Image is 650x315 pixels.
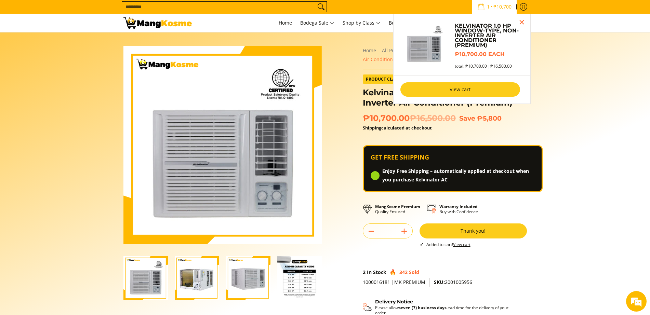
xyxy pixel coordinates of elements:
[363,269,366,275] span: 2
[459,114,475,122] span: Save
[363,87,527,108] h1: Kelvinator 1.0 HP Window-Type, Non-Inverter Air Conditioner (Premium)
[363,113,456,123] span: ₱10,700.00
[123,46,322,244] img: Kelvinator 1.0 HP Window-Type, Non-Inverter Air Conditioner (Premium)
[455,51,523,58] h6: ₱10,700.00 each
[439,204,478,209] strong: Warranty Included
[475,3,514,11] span: •
[382,167,535,184] span: Enjoy Free Shipping – automatically applied at checkout when you purchase Kelvinator AC
[382,47,409,54] a: All Products
[399,305,447,311] strong: seven (7) business days
[434,279,472,285] span: 2001005956
[371,153,429,162] span: GET FREE SHIPPING
[375,204,420,209] strong: MangKosme Premium
[300,19,334,27] span: Bodega Sale
[123,256,168,300] img: Kelvinator 1.0 HP Window-Type, Non-Inverter Air Conditioner (Premium)-1
[410,113,456,123] del: ₱16,500.00
[175,256,219,300] img: Kelvinator 1.0 HP Window-Type, Non-Inverter Air Conditioner (Premium)-2
[426,242,470,247] span: Added to cart!
[420,223,527,238] button: Thank you!
[492,4,513,9] span: ₱10,700
[199,14,527,32] nav: Main Menu
[399,269,408,275] span: 342
[277,256,322,300] img: Kelvinator 1.0 HP Window-Type, Non-Inverter Air Conditioner (Premium)-4
[363,125,432,131] strong: calculated at checkout
[343,19,381,27] span: Shop by Class
[363,47,376,54] a: Home
[275,14,295,32] a: Home
[297,14,338,32] a: Bodega Sale
[434,279,445,285] span: SKU:
[400,20,448,68] img: Default Title Kelvinator 1.0 HP Window-Type, Non-Inverter Air Conditioner (Premium)
[367,269,386,275] span: In Stock
[316,2,327,12] button: Search
[363,47,520,63] span: Kelvinator 1.0 HP Window-Type, Non-Inverter Air Conditioner (Premium)
[226,256,270,300] img: Kelvinator 1.0 HP Window-Type, Non-Inverter Air Conditioner (Premium)-3
[363,226,380,237] button: Subtract
[477,114,502,122] span: ₱5,800
[453,242,470,247] a: View cart
[279,19,292,26] span: Home
[339,14,384,32] a: Shop by Class
[455,64,512,69] span: total: ₱10,700.00 |
[375,299,413,305] strong: Delivery Notice
[385,14,419,32] a: Bulk Center
[363,75,402,84] span: Product Class
[400,82,520,97] a: View cart
[363,125,381,131] a: Shipping
[363,46,527,64] nav: Breadcrumbs
[389,19,415,26] span: Bulk Center
[396,226,412,237] button: Add
[363,74,443,84] a: Product Class Premium
[409,269,419,275] span: Sold
[393,14,531,104] ul: Sub Menu
[486,4,491,9] span: 1
[517,17,527,27] button: Close pop up
[455,24,523,47] a: Kelvinator 1.0 HP Window-Type, Non-Inverter Air Conditioner (Premium)
[490,63,512,69] s: ₱16,500.00
[439,204,478,214] p: Buy with Confidence
[375,204,420,214] p: Quality Ensured
[363,279,425,285] span: 1000016181 |MK PREMIUM
[123,17,192,29] img: Kelvinator 1.0 HP Window-Type Non-Inverter Aircon (Premium) l Mang Kosme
